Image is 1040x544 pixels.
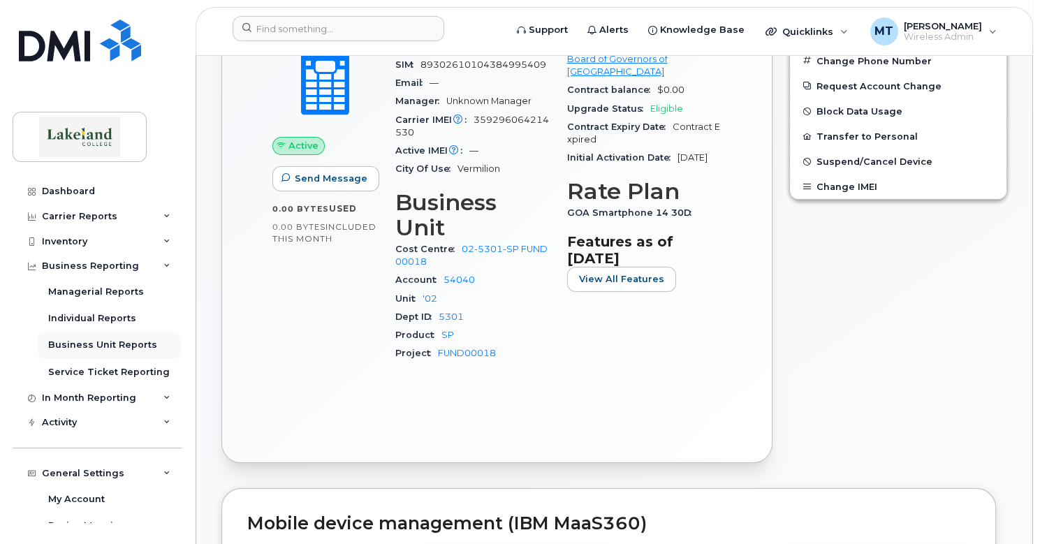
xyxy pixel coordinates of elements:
button: Block Data Usage [790,98,1006,124]
a: Support [507,16,578,44]
button: Request Account Change [790,73,1006,98]
button: Transfer to Personal [790,124,1006,149]
span: 0.00 Bytes [272,204,329,214]
a: 02-5301-SP FUND00018 [395,244,548,267]
span: SIM [395,59,420,70]
span: Send Message [295,172,367,185]
a: 5301 [439,311,464,322]
a: '02 [423,293,437,304]
span: Project [395,348,438,358]
span: Email [395,78,430,88]
span: Unit [395,293,423,304]
span: used [329,203,357,214]
button: Suspend/Cancel Device [790,149,1006,174]
span: — [469,145,478,156]
span: 359296064214530 [395,115,549,138]
span: Support [529,23,568,37]
span: — [430,78,439,88]
span: [DATE] [678,152,708,163]
h3: Features as of [DATE] [567,233,722,267]
input: Find something... [233,16,444,41]
div: Margaret Templeton [860,17,1006,45]
a: FUND00018 [438,348,496,358]
h3: Business Unit [395,190,550,240]
span: Quicklinks [782,26,833,37]
span: Dept ID [395,311,439,322]
span: Initial Activation Date [567,152,678,163]
button: Send Message [272,166,379,191]
a: Knowledge Base [638,16,754,44]
span: Eligible [650,103,683,114]
span: Alerts [599,23,629,37]
span: Wireless Admin [904,31,982,43]
a: 0547443160 - Bell - Board of Governors of [GEOGRAPHIC_DATA] [567,41,709,77]
span: MT [874,23,893,40]
span: Knowledge Base [660,23,745,37]
span: Active [288,139,318,152]
span: Vermilion [457,163,500,174]
button: Change IMEI [790,174,1006,199]
span: Upgrade Status [567,103,650,114]
span: City Of Use [395,163,457,174]
div: Quicklinks [756,17,858,45]
span: 0.00 Bytes [272,222,325,232]
span: Unknown Manager [446,96,532,106]
h2: Mobile device management (IBM MaaS360) [247,514,970,534]
span: $0.00 [657,84,684,95]
span: Contract balance [567,84,657,95]
span: 89302610104384995409 [420,59,546,70]
a: Alerts [578,16,638,44]
span: View All Features [579,272,664,286]
a: SP [441,330,454,340]
span: Account [395,274,444,285]
a: 54040 [444,274,475,285]
span: Carrier IMEI [395,115,474,125]
span: [PERSON_NAME] [904,20,982,31]
span: Cost Centre [395,244,462,254]
span: GOA Smartphone 14 30D [567,207,698,218]
h3: Rate Plan [567,179,722,204]
span: Contract Expiry Date [567,122,673,132]
span: Manager [395,96,446,106]
span: Product [395,330,441,340]
button: View All Features [567,267,676,292]
span: Active IMEI [395,145,469,156]
button: Change Phone Number [790,48,1006,73]
span: Suspend/Cancel Device [816,156,932,167]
